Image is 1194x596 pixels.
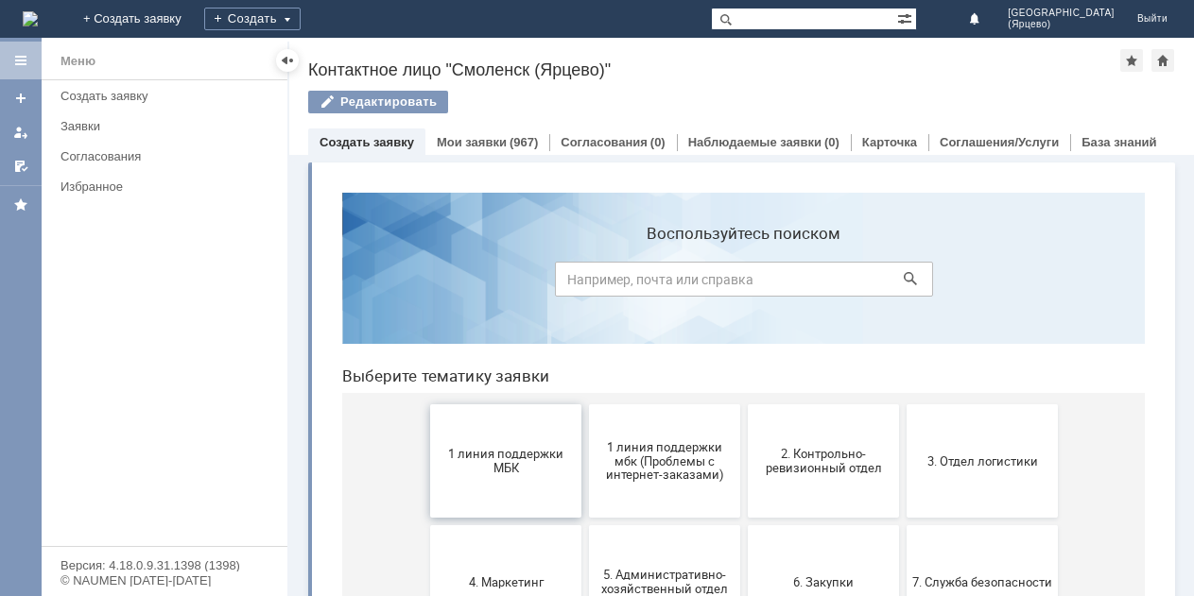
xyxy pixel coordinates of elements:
[320,135,414,149] a: Создать заявку
[426,397,566,411] span: 6. Закупки
[61,50,95,73] div: Меню
[1008,19,1115,30] span: (Ярцево)
[103,227,254,340] button: 1 линия поддержки МБК
[580,348,731,461] button: 7. Служба безопасности
[53,81,284,111] a: Создать заявку
[23,11,38,26] a: Перейти на домашнюю страницу
[228,46,606,65] label: Воспользуйтесь поиском
[421,227,572,340] button: 2. Контрольно-ревизионный отдел
[268,511,407,539] span: 9. Отдел-ИТ (Для МБК и Пекарни)
[650,135,666,149] div: (0)
[1008,8,1115,19] span: [GEOGRAPHIC_DATA]
[276,49,299,72] div: Скрыть меню
[61,179,255,194] div: Избранное
[6,83,36,113] a: Создать заявку
[580,227,731,340] button: 3. Отдел логистики
[940,135,1059,149] a: Соглашения/Услуги
[61,149,276,163] div: Согласования
[262,348,413,461] button: 5. Административно-хозяйственный отдел
[6,151,36,181] a: Мои согласования
[61,89,276,103] div: Создать заявку
[585,397,725,411] span: 7. Служба безопасности
[268,390,407,418] span: 5. Административно-хозяйственный отдел
[1082,135,1156,149] a: База знаний
[426,518,566,532] span: Бухгалтерия (для мбк)
[53,142,284,171] a: Согласования
[15,189,818,208] header: Выберите тематику заявки
[262,468,413,582] button: 9. Отдел-ИТ (Для МБК и Пекарни)
[1120,49,1143,72] div: Добавить в избранное
[510,135,538,149] div: (967)
[204,8,301,30] div: Создать
[61,559,268,571] div: Версия: 4.18.0.9.31.1398 (1398)
[580,468,731,582] button: Отдел ИТ (1С)
[308,60,1120,79] div: Контактное лицо "Смоленск (Ярцево)"
[109,397,249,411] span: 4. Маркетинг
[103,348,254,461] button: 4. Маркетинг
[561,135,648,149] a: Согласования
[61,119,276,133] div: Заявки
[897,9,916,26] span: Расширенный поиск
[6,117,36,147] a: Мои заявки
[61,574,268,587] div: © NAUMEN [DATE]-[DATE]
[426,269,566,298] span: 2. Контрольно-ревизионный отдел
[109,518,249,532] span: 8. Отдел качества
[437,135,507,149] a: Мои заявки
[862,135,917,149] a: Карточка
[824,135,839,149] div: (0)
[585,518,725,532] span: Отдел ИТ (1С)
[109,269,249,298] span: 1 линия поддержки МБК
[585,276,725,290] span: 3. Отдел логистики
[268,262,407,304] span: 1 линия поддержки мбк (Проблемы с интернет-заказами)
[421,348,572,461] button: 6. Закупки
[688,135,822,149] a: Наблюдаемые заявки
[421,468,572,582] button: Бухгалтерия (для мбк)
[1151,49,1174,72] div: Сделать домашней страницей
[23,11,38,26] img: logo
[53,111,284,141] a: Заявки
[228,84,606,119] input: Например, почта или справка
[103,468,254,582] button: 8. Отдел качества
[262,227,413,340] button: 1 линия поддержки мбк (Проблемы с интернет-заказами)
